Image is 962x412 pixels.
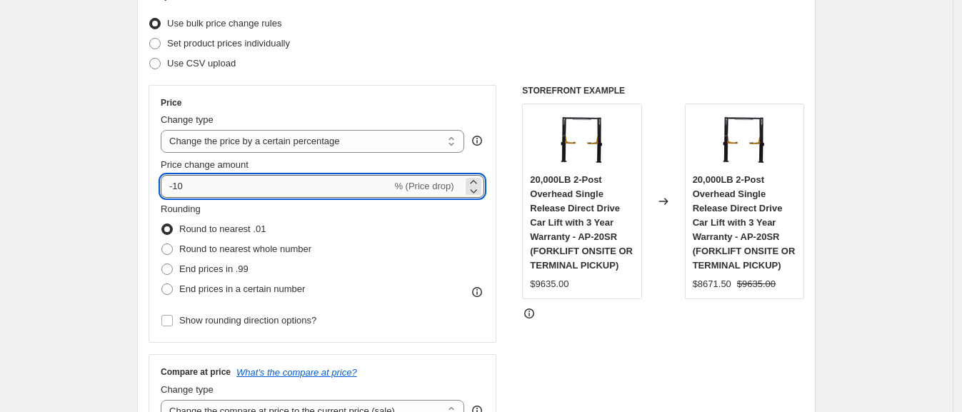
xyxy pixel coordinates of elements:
span: End prices in a certain number [179,283,305,294]
span: Show rounding direction options? [179,315,316,326]
h6: STOREFRONT EXAMPLE [522,85,804,96]
span: Round to nearest .01 [179,223,266,234]
h3: Compare at price [161,366,231,378]
span: % (Price drop) [394,181,454,191]
span: Change type [161,114,214,125]
button: What's the compare at price? [236,367,357,378]
div: help [470,134,484,148]
span: 20,000LB 2-Post Overhead Single Release Direct Drive Car Lift with 3 Year Warranty - AP-20SR (FOR... [693,174,796,271]
span: 20,000LB 2-Post Overhead Single Release Direct Drive Car Lift with 3 Year Warranty - AP-20SR (FOR... [530,174,633,271]
span: Round to nearest whole number [179,243,311,254]
span: Rounding [161,204,201,214]
span: Price change amount [161,159,249,170]
h3: Price [161,97,181,109]
span: Set product prices individually [167,38,290,49]
div: $8671.50 [693,277,731,291]
span: Use bulk price change rules [167,18,281,29]
img: APlusLift20000LB2-PostDirectDriveSinglePointReleaseOverheadHeavyDutyCarLiftAP-20SR-Main_80x.jpg [553,111,611,169]
span: End prices in .99 [179,263,249,274]
input: -15 [161,175,391,198]
strike: $9635.00 [737,277,776,291]
div: $9635.00 [530,277,568,291]
span: Use CSV upload [167,58,236,69]
span: Change type [161,384,214,395]
img: APlusLift20000LB2-PostDirectDriveSinglePointReleaseOverheadHeavyDutyCarLiftAP-20SR-Main_80x.jpg [716,111,773,169]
